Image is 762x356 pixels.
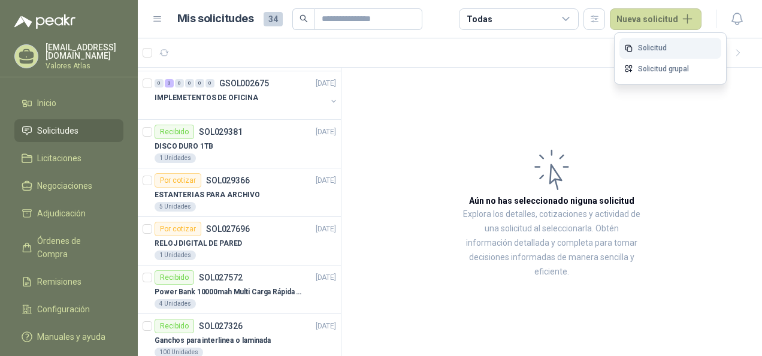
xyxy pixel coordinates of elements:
a: RecibidoSOL029381[DATE] DISCO DURO 1TB1 Unidades [138,120,341,168]
a: Adjudicación [14,202,123,225]
p: [EMAIL_ADDRESS][DOMAIN_NAME] [46,43,123,60]
a: Solicitud grupal [619,59,721,80]
p: [DATE] [316,224,336,235]
p: [DATE] [316,272,336,283]
a: Por cotizarSOL027696[DATE] RELOJ DIGITAL DE PARED1 Unidades [138,217,341,266]
div: 1 Unidades [155,251,196,260]
div: Por cotizar [155,222,201,236]
div: Recibido [155,270,194,285]
span: Solicitudes [37,124,78,137]
span: Órdenes de Compra [37,234,112,261]
p: [DATE] [316,126,336,138]
p: ESTANTERIAS PARA ARCHIVO [155,189,260,201]
img: Logo peakr [14,14,75,29]
div: 0 [185,79,194,88]
span: Configuración [37,303,90,316]
h1: Mis solicitudes [177,10,254,28]
a: Órdenes de Compra [14,230,123,266]
div: Todas [467,13,492,26]
div: 0 [155,79,164,88]
a: Configuración [14,298,123,321]
button: Nueva solicitud [610,8,701,30]
span: Adjudicación [37,207,86,220]
a: Licitaciones [14,147,123,170]
p: Power Bank 10000mah Multi Carga Rápida Usb-c Adata P10000qc JD MARKET [155,286,304,298]
div: Recibido [155,319,194,333]
span: Manuales y ayuda [37,330,105,343]
div: 5 Unidades [155,202,196,212]
a: Manuales y ayuda [14,325,123,348]
p: [DATE] [316,78,336,89]
a: Inicio [14,92,123,114]
span: search [300,14,308,23]
a: Negociaciones [14,174,123,197]
p: SOL029381 [199,128,243,136]
p: SOL029366 [206,176,250,185]
div: Recibido [155,125,194,139]
p: GSOL002675 [219,79,269,88]
div: 4 Unidades [155,299,196,309]
span: 34 [264,12,283,26]
p: SOL027696 [206,225,250,233]
p: SOL027572 [199,273,243,282]
p: RELOJ DIGITAL DE PARED [155,238,242,249]
div: 0 [205,79,214,88]
div: Por cotizar [155,173,201,188]
p: [DATE] [316,321,336,332]
a: Remisiones [14,270,123,293]
span: Licitaciones [37,152,81,165]
div: 3 [165,79,174,88]
p: IMPLEMETENTOS DE OFICINA [155,92,258,104]
p: [DATE] [316,175,336,186]
p: Ganchos para interlinea o laminada [155,335,271,346]
a: RecibidoSOL027572[DATE] Power Bank 10000mah Multi Carga Rápida Usb-c Adata P10000qc JD MARKET4 Un... [138,266,341,314]
div: 1 Unidades [155,153,196,163]
p: Valores Atlas [46,62,123,70]
p: Explora los detalles, cotizaciones y actividad de una solicitud al seleccionarla. Obtén informaci... [461,207,642,279]
span: Negociaciones [37,179,92,192]
p: SOL027326 [199,322,243,330]
span: Remisiones [37,275,81,288]
div: 0 [175,79,184,88]
div: 0 [195,79,204,88]
a: Solicitud [619,38,721,59]
a: Solicitudes [14,119,123,142]
span: Inicio [37,96,56,110]
h3: Aún no has seleccionado niguna solicitud [469,194,634,207]
a: Por cotizarSOL029366[DATE] ESTANTERIAS PARA ARCHIVO5 Unidades [138,168,341,217]
p: DISCO DURO 1TB [155,141,213,152]
a: 0 3 0 0 0 0 GSOL002675[DATE] IMPLEMETENTOS DE OFICINA [155,76,338,114]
